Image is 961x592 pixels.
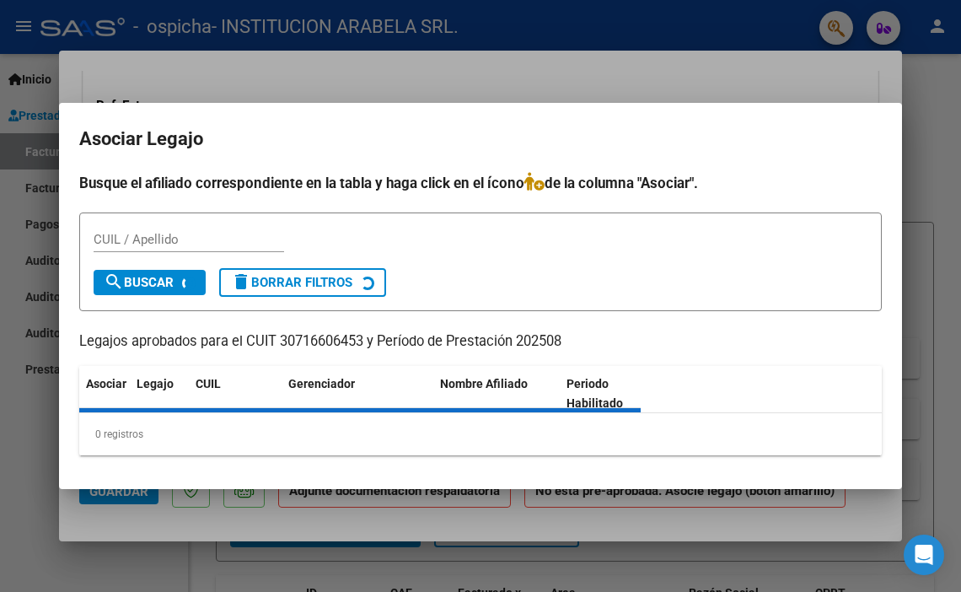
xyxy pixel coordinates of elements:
[288,377,355,390] span: Gerenciador
[79,331,882,353] p: Legajos aprobados para el CUIT 30716606453 y Período de Prestación 202508
[231,272,251,292] mat-icon: delete
[219,268,386,297] button: Borrar Filtros
[79,172,882,194] h4: Busque el afiliado correspondiente en la tabla y haga click en el ícono de la columna "Asociar".
[433,366,560,422] datatable-header-cell: Nombre Afiliado
[231,275,352,290] span: Borrar Filtros
[79,366,130,422] datatable-header-cell: Asociar
[440,377,528,390] span: Nombre Afiliado
[560,366,674,422] datatable-header-cell: Periodo Habilitado
[189,366,282,422] datatable-header-cell: CUIL
[79,413,882,455] div: 0 registros
[79,123,882,155] h2: Asociar Legajo
[104,275,174,290] span: Buscar
[130,366,189,422] datatable-header-cell: Legajo
[94,270,206,295] button: Buscar
[282,366,433,422] datatable-header-cell: Gerenciador
[196,377,221,390] span: CUIL
[904,535,944,575] div: Open Intercom Messenger
[86,377,126,390] span: Asociar
[566,377,623,410] span: Periodo Habilitado
[137,377,174,390] span: Legajo
[104,272,124,292] mat-icon: search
